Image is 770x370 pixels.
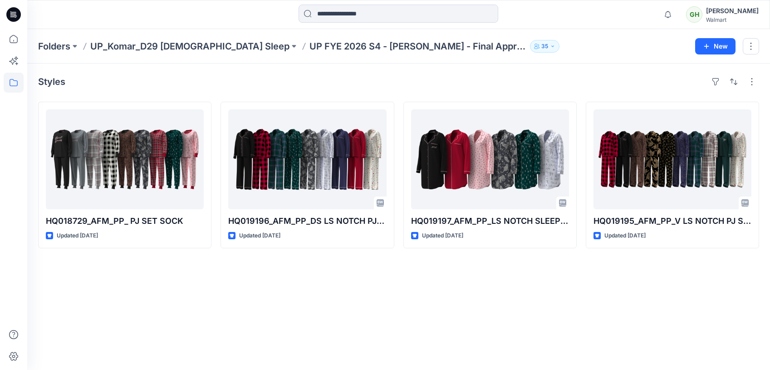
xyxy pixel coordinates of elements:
p: HQ019196_AFM_PP_DS LS NOTCH PJ SET [228,215,386,227]
a: Folders [38,40,70,53]
p: Updated [DATE] [604,231,646,241]
p: HQ019195_AFM_PP_V LS NOTCH PJ SET [593,215,751,227]
a: UP_Komar_D29 [DEMOGRAPHIC_DATA] Sleep [90,40,289,53]
p: 35 [541,41,548,51]
a: HQ019197_AFM_PP_LS NOTCH SLEEPSHIRT [411,109,569,209]
p: HQ019197_AFM_PP_LS NOTCH SLEEPSHIRT [411,215,569,227]
a: HQ019195_AFM_PP_V LS NOTCH PJ SET [593,109,751,209]
p: Updated [DATE] [57,231,98,241]
p: HQ018729_AFM_PP_ PJ SET SOCK [46,215,204,227]
p: Updated [DATE] [422,231,463,241]
a: HQ018729_AFM_PP_ PJ SET SOCK [46,109,204,209]
a: HQ019196_AFM_PP_DS LS NOTCH PJ SET [228,109,386,209]
div: [PERSON_NAME] [706,5,759,16]
div: GH [686,6,702,23]
p: Updated [DATE] [239,231,280,241]
button: 35 [530,40,559,53]
p: UP FYE 2026 S4 - [PERSON_NAME] - Final Approval Board [309,40,526,53]
div: Walmart [706,16,759,23]
button: New [695,38,736,54]
h4: Styles [38,76,65,87]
